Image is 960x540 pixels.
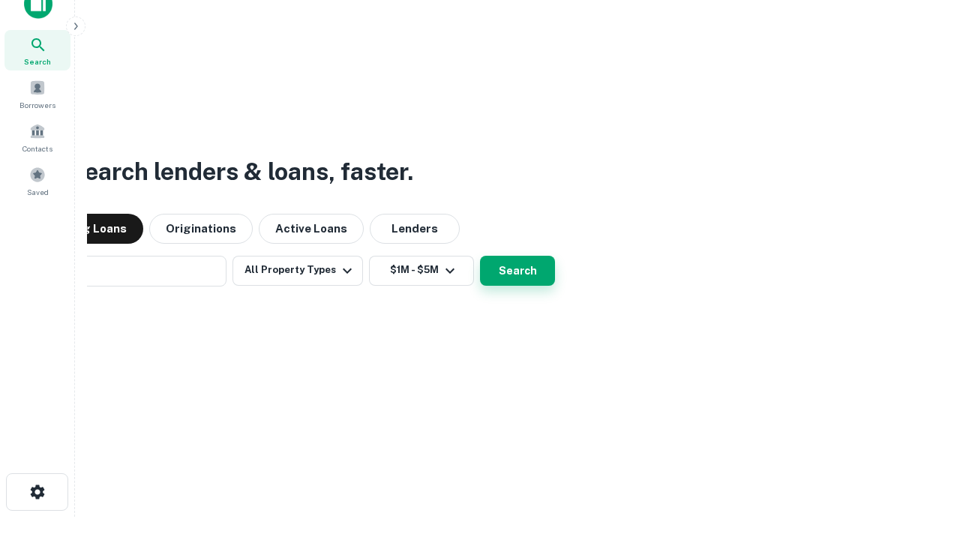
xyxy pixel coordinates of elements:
[885,420,960,492] iframe: Chat Widget
[4,160,70,201] a: Saved
[149,214,253,244] button: Originations
[4,117,70,157] a: Contacts
[4,30,70,70] a: Search
[24,55,51,67] span: Search
[68,154,413,190] h3: Search lenders & loans, faster.
[259,214,364,244] button: Active Loans
[232,256,363,286] button: All Property Types
[4,73,70,114] a: Borrowers
[27,186,49,198] span: Saved
[22,142,52,154] span: Contacts
[19,99,55,111] span: Borrowers
[480,256,555,286] button: Search
[369,256,474,286] button: $1M - $5M
[370,214,460,244] button: Lenders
